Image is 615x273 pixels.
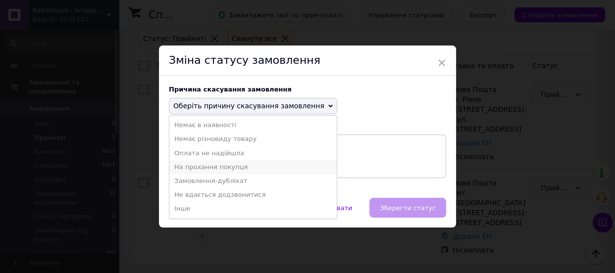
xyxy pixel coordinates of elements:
[169,146,337,160] li: Оплата не надійшла
[169,188,337,202] li: Не вдається додзвонитися
[169,174,337,188] li: Замовлення-дублікат
[169,86,446,93] div: Причина скасування замовлення
[169,132,337,146] li: Немає різновиду товару
[169,160,337,174] li: На прохання покупця
[169,202,337,216] li: Інше
[169,118,337,132] li: Немає в наявності
[437,54,446,71] span: ×
[159,45,456,76] div: Зміна статусу замовлення
[173,102,324,110] span: Оберіть причину скасування замовлення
